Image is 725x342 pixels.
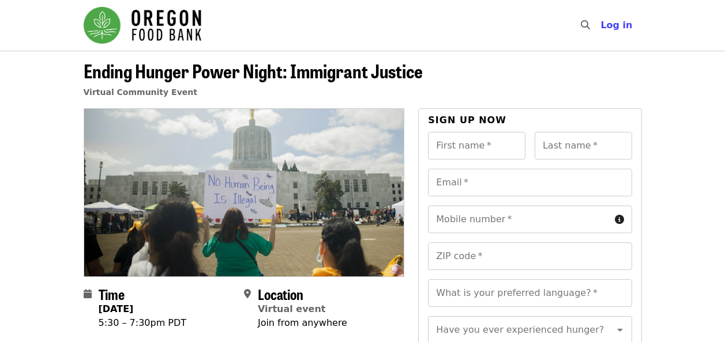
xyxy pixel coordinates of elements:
input: First name [428,132,525,159]
i: map-marker-alt icon [244,288,251,299]
input: Search [597,12,606,39]
strong: [DATE] [99,303,134,314]
button: Open [612,322,628,338]
input: What is your preferred language? [428,279,632,307]
span: Ending Hunger Power Night: Immigrant Justice [84,57,423,84]
img: Oregon Food Bank - Home [84,7,201,44]
span: Time [99,284,125,304]
span: Join from anywhere [258,317,347,328]
i: calendar icon [84,288,92,299]
span: Sign up now [428,115,506,126]
img: Ending Hunger Power Night: Immigrant Justice organized by Oregon Food Bank [84,109,404,276]
div: 5:30 – 7:30pm PDT [99,316,187,330]
i: circle-info icon [615,214,624,225]
span: Log in [600,20,632,31]
a: Virtual Community Event [84,88,197,97]
input: ZIP code [428,242,632,270]
button: Log in [591,14,641,37]
i: search icon [581,20,590,31]
a: Virtual event [258,303,326,314]
input: Last name [535,132,632,159]
input: Mobile number [428,206,610,233]
input: Email [428,169,632,196]
span: Location [258,284,303,304]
